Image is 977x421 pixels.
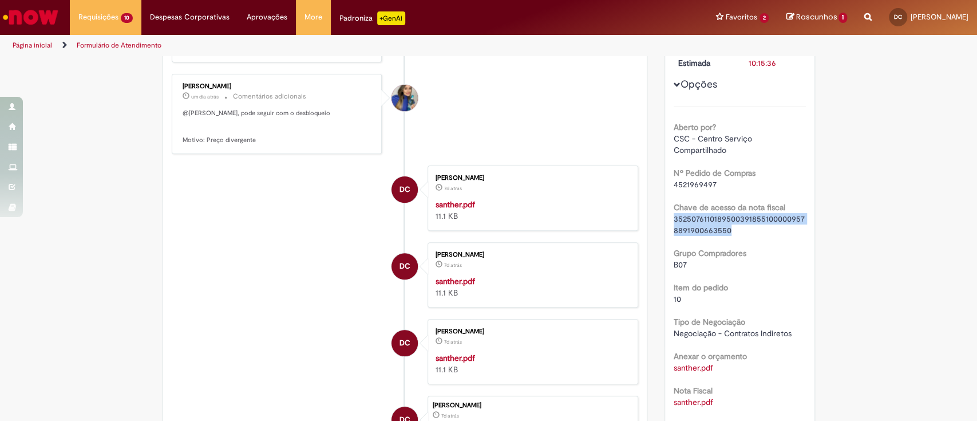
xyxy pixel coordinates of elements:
a: Download de santher.pdf [674,397,713,407]
span: Requisições [78,11,118,23]
span: [PERSON_NAME] [911,12,968,22]
div: Danielle Martins Caetano [391,253,418,280]
b: Item do pedido [674,282,728,293]
span: DC [399,176,410,203]
span: More [304,11,322,23]
div: [DATE] 10:15:36 [749,46,802,69]
div: [PERSON_NAME] [433,402,632,409]
div: 11.1 KB [436,199,626,222]
span: 7d atrás [444,339,462,345]
span: 7d atrás [441,412,459,419]
span: Despesas Corporativas [150,11,230,23]
b: Nº Pedido de Compras [674,168,756,178]
b: Chave de acesso da nota fiscal [674,202,785,213]
a: Rascunhos [786,12,847,23]
span: 10 [121,13,133,23]
b: Tipo de Negociação [674,317,745,327]
span: 2 [760,13,769,23]
time: 21/08/2025 15:15:24 [444,185,462,192]
div: Padroniza [339,11,405,25]
span: 10 [674,294,681,304]
span: 35250761101895003918551000009578891900663550 [674,214,805,235]
time: 21/08/2025 15:13:55 [444,262,462,269]
span: Rascunhos [796,11,837,22]
span: Aprovações [247,11,287,23]
ul: Trilhas de página [9,35,643,56]
div: [PERSON_NAME] [436,251,626,258]
a: santher.pdf [436,276,475,286]
span: 7d atrás [444,262,462,269]
span: DC [399,329,410,357]
div: Danielle Martins Caetano [391,176,418,203]
p: +GenAi [377,11,405,25]
div: [PERSON_NAME] [183,83,373,90]
span: DC [894,13,902,21]
small: Comentários adicionais [233,92,306,101]
a: Download de santher.pdf [674,363,713,373]
img: ServiceNow [1,6,60,29]
span: Favoritos [726,11,757,23]
div: Danielle Martins Caetano [391,330,418,356]
a: Página inicial [13,41,52,50]
div: 11.1 KB [436,352,626,375]
time: 21/08/2025 15:15:32 [441,412,459,419]
div: [PERSON_NAME] [436,328,626,335]
time: 21/08/2025 15:13:44 [444,339,462,345]
span: CSC - Centro Serviço Compartilhado [674,133,754,155]
span: um dia atrás [191,93,219,100]
b: Nota Fiscal [674,385,713,396]
span: 7d atrás [444,185,462,192]
a: santher.pdf [436,353,475,363]
b: Aberto por? [674,122,716,132]
div: Julia Roberta Silva Lino [391,85,418,111]
div: 11.1 KB [436,276,626,298]
span: DC [399,253,410,280]
span: 1 [838,13,847,23]
a: Formulário de Atendimento [77,41,161,50]
time: 27/08/2025 09:17:13 [191,93,219,100]
b: Anexar o orçamento [674,351,747,361]
b: Grupo Compradores [674,248,746,258]
span: Negociação - Contratos Indiretos [674,328,792,339]
p: @[PERSON_NAME], pode seguir com o desbloqueio Motivo: Preço divergente [183,109,373,145]
div: [PERSON_NAME] [436,175,626,182]
a: santher.pdf [436,199,475,210]
dt: Conclusão Estimada [670,46,740,69]
span: B07 [674,259,687,270]
span: 4521969497 [674,179,717,190]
